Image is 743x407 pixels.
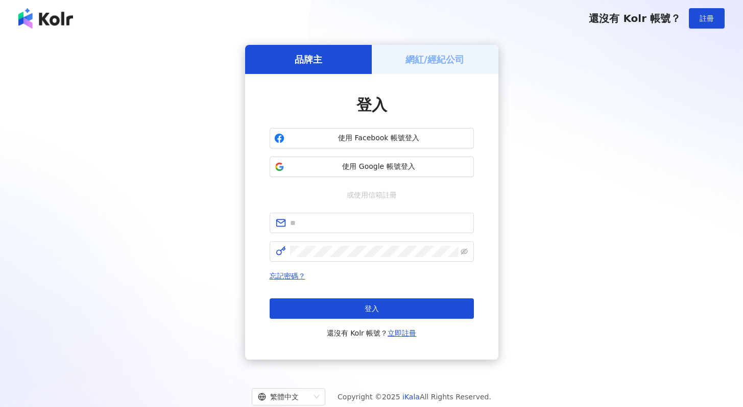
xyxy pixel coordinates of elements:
[589,12,681,24] span: 還沒有 Kolr 帳號？
[327,327,417,339] span: 還沒有 Kolr 帳號？
[365,304,379,313] span: 登入
[461,248,468,255] span: eye-invisible
[402,393,420,401] a: iKala
[289,162,469,172] span: 使用 Google 帳號登入
[356,96,387,114] span: 登入
[270,128,474,148] button: 使用 Facebook 帳號登入
[289,133,469,143] span: 使用 Facebook 帳號登入
[338,391,491,403] span: Copyright © 2025 All Rights Reserved.
[689,8,725,29] button: 註冊
[340,189,404,200] span: 或使用信箱註冊
[270,157,474,177] button: 使用 Google 帳號登入
[388,329,416,337] a: 立即註冊
[295,53,322,66] h5: 品牌主
[405,53,464,66] h5: 網紅/經紀公司
[258,389,310,405] div: 繁體中文
[18,8,73,29] img: logo
[270,272,305,280] a: 忘記密碼？
[270,298,474,319] button: 登入
[700,14,714,22] span: 註冊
